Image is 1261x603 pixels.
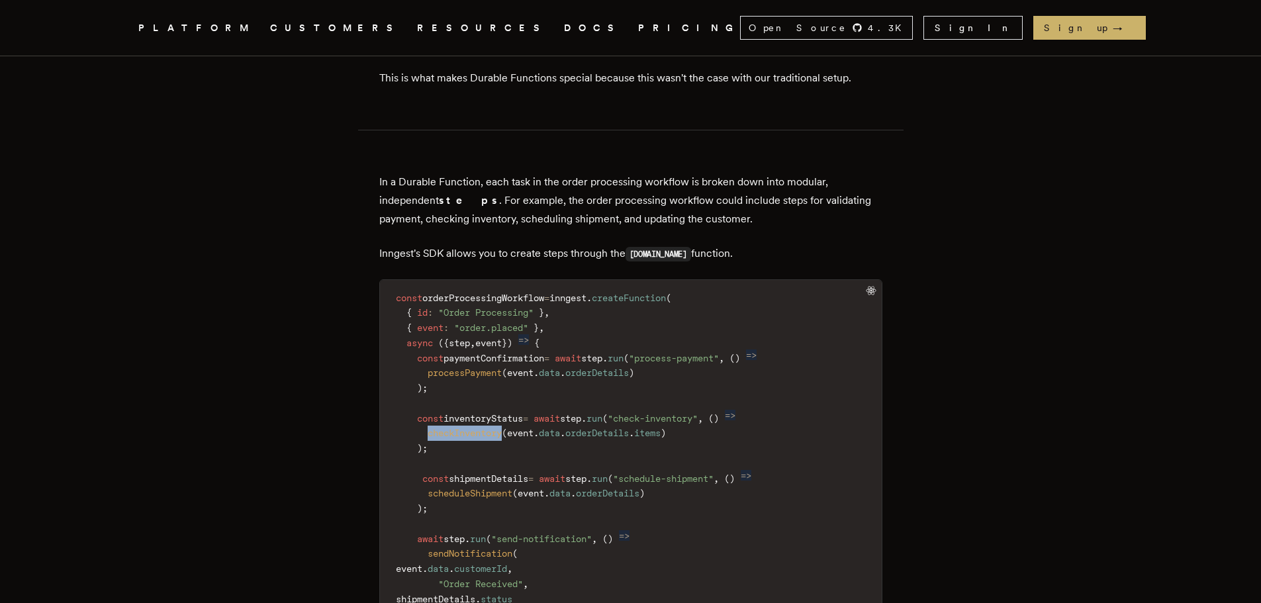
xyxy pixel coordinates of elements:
[581,413,586,424] span: .
[729,473,735,484] span: )
[624,353,629,363] span: (
[422,473,449,484] span: const
[422,563,428,574] span: .
[634,428,661,438] span: items
[507,367,534,378] span: event
[586,473,592,484] span: .
[138,20,254,36] button: PLATFORM
[602,353,608,363] span: .
[475,338,502,348] span: event
[608,353,624,363] span: run
[428,367,502,378] span: processPayment
[379,244,882,263] p: Inngest's SDK allows you to create steps through the function.
[444,413,523,424] span: inventoryStatus
[379,173,882,228] p: In a Durable Function, each task in the order processing workflow is broken down into modular, in...
[544,307,549,318] span: ,
[502,428,507,438] span: (
[417,533,444,544] span: await
[629,367,634,378] span: )
[608,473,613,484] span: (
[534,428,539,438] span: .
[564,20,622,36] a: DOCS
[571,488,576,498] span: .
[724,473,729,484] span: (
[539,367,560,378] span: data
[454,563,507,574] span: customerId
[428,428,502,438] span: checkInventory
[592,293,666,303] span: createFunction
[428,563,449,574] span: data
[444,353,544,363] span: paymentConfirmation
[417,20,548,36] button: RESOURCES
[438,307,534,318] span: "Order Processing"
[629,353,719,363] span: "process-payment"
[502,367,507,378] span: (
[422,443,428,453] span: ;
[714,473,719,484] span: ,
[491,533,592,544] span: "send-notification"
[396,293,422,303] span: const
[379,69,882,87] p: This is what makes Durable Functions special because this wasn't the case with our traditional se...
[512,548,518,559] span: (
[725,410,735,420] span: =>
[539,307,544,318] span: }
[719,353,724,363] span: ,
[608,533,613,544] span: )
[749,21,847,34] span: Open Source
[608,413,698,424] span: "check-inventory"
[923,16,1023,40] a: Sign In
[417,503,422,514] span: )
[449,338,470,348] span: step
[613,473,714,484] span: "schedule-shipment"
[534,338,539,348] span: {
[518,334,529,345] span: =>
[417,443,422,453] span: )
[417,383,422,393] span: )
[586,293,592,303] span: .
[708,413,714,424] span: (
[698,413,703,424] span: ,
[422,503,428,514] span: ;
[639,488,645,498] span: )
[507,563,512,574] span: ,
[428,548,512,559] span: sendNotification
[406,307,412,318] span: {
[528,473,534,484] span: =
[560,428,565,438] span: .
[868,21,910,34] span: 4.3 K
[523,413,528,424] span: =
[507,428,534,438] span: event
[1033,16,1146,40] a: Sign up
[396,563,422,574] span: event
[544,353,549,363] span: =
[539,473,565,484] span: await
[555,353,581,363] span: await
[549,293,586,303] span: inngest
[746,349,757,360] span: =>
[560,367,565,378] span: .
[735,353,740,363] span: )
[270,20,401,36] a: CUSTOMERS
[602,533,608,544] span: (
[439,194,499,207] strong: steps
[438,579,523,589] span: "Order Received"
[534,322,539,333] span: }
[512,488,518,498] span: (
[428,488,512,498] span: scheduleShipment
[576,488,639,498] span: orderDetails
[729,353,735,363] span: (
[619,530,630,541] span: =>
[406,322,412,333] span: {
[539,322,544,333] span: ,
[534,367,539,378] span: .
[586,413,602,424] span: run
[592,473,608,484] span: run
[449,473,528,484] span: shipmentDetails
[544,293,549,303] span: =
[444,322,449,333] span: :
[638,20,740,36] a: PRICING
[417,322,444,333] span: event
[581,353,602,363] span: step
[549,488,571,498] span: data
